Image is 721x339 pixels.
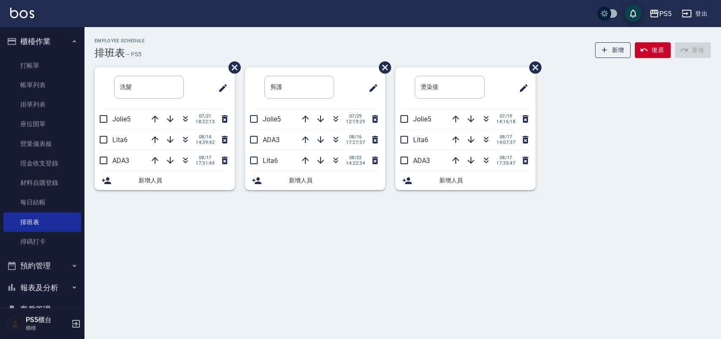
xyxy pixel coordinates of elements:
[7,315,24,332] img: Person
[413,115,431,123] span: Jolie5
[496,119,515,124] span: 14:16:18
[496,134,515,140] span: 08/17
[514,78,529,98] span: 修改班表的標題
[112,157,129,165] span: ADA3
[263,115,281,123] span: Jolie5
[3,232,81,251] a: 掃碼打卡
[125,50,141,59] h6: — PS5
[395,171,536,190] div: 新增人員
[263,136,280,144] span: ADA3
[3,75,81,95] a: 帳單列表
[196,119,215,124] span: 18:22:13
[3,277,81,299] button: 報表及分析
[523,55,543,80] span: 刪除班表
[635,42,671,58] button: 復原
[413,157,430,165] span: ADA3
[413,136,428,144] span: Lita6
[3,154,81,173] a: 現金收支登錄
[112,115,131,123] span: Jolie5
[3,298,81,320] button: 客戶管理
[3,255,81,277] button: 預約管理
[346,134,365,140] span: 08/16
[3,193,81,212] a: 每日結帳
[3,30,81,52] button: 櫃檯作業
[363,78,378,98] span: 修改班表的標題
[196,160,215,166] span: 17:31:49
[26,316,69,324] h5: PS5櫃台
[263,157,278,165] span: Lita6
[196,134,215,140] span: 08/14
[496,155,515,160] span: 08/17
[3,114,81,134] a: 座位開單
[3,173,81,193] a: 材料自購登錄
[346,113,365,119] span: 07/29
[95,38,145,44] h2: Employee Schedule
[659,8,672,19] div: PS5
[346,155,365,160] span: 08/22
[3,212,81,232] a: 排班表
[196,140,215,145] span: 14:39:42
[646,5,675,22] button: PS5
[112,136,128,144] span: Lita6
[439,176,529,185] span: 新增人員
[678,6,711,22] button: 登出
[373,55,392,80] span: 刪除班表
[139,176,228,185] span: 新增人員
[625,5,642,22] button: save
[245,171,385,190] div: 新增人員
[346,160,365,166] span: 14:22:34
[95,47,125,59] h3: 排班表
[415,76,484,99] input: 排版標題
[10,8,34,18] img: Logo
[26,324,69,332] p: 櫃檯
[95,171,235,190] div: 新增人員
[496,140,515,145] span: 14:07:37
[496,160,515,166] span: 17:35:47
[196,113,215,119] span: 07/21
[3,56,81,75] a: 打帳單
[346,140,365,145] span: 17:27:37
[3,95,81,114] a: 掛單列表
[595,42,631,58] button: 新增
[213,78,228,98] span: 修改班表的標題
[289,176,378,185] span: 新增人員
[114,76,184,99] input: 排版標題
[264,76,334,99] input: 排版標題
[346,119,365,124] span: 12:19:29
[3,134,81,154] a: 營業儀表板
[196,155,215,160] span: 08/17
[222,55,242,80] span: 刪除班表
[496,113,515,119] span: 07/19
